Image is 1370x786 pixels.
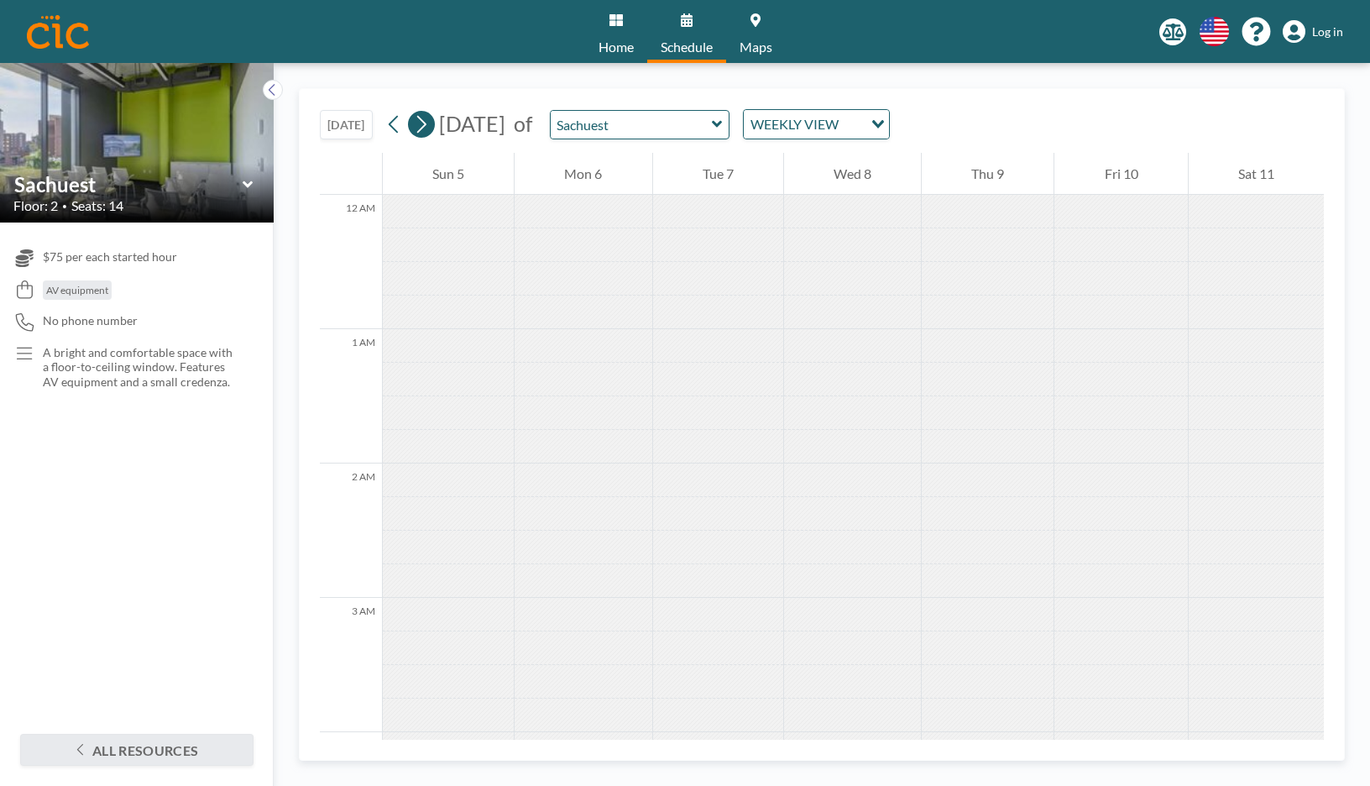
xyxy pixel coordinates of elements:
span: $75 per each started hour [43,249,177,265]
span: Floor: 2 [13,197,58,214]
span: AV equipment [46,284,108,296]
span: [DATE] [439,111,505,136]
span: WEEKLY VIEW [747,113,842,135]
div: Wed 8 [784,153,921,195]
span: • [62,201,67,212]
div: 2 AM [320,464,382,598]
input: Search for option [844,113,861,135]
span: Log in [1312,24,1343,39]
input: Sachuest [551,111,712,139]
div: Search for option [744,110,889,139]
div: 1 AM [320,329,382,464]
div: Tue 7 [653,153,783,195]
div: Sun 5 [383,153,514,195]
div: 12 AM [320,195,382,329]
div: Thu 9 [922,153,1054,195]
input: Sachuest [14,172,243,196]
span: Seats: 14 [71,197,123,214]
button: [DATE] [320,110,373,139]
img: organization-logo [27,15,89,49]
p: A bright and comfortable space with a floor-to-ceiling window. Features AV equipment and a small ... [43,345,240,390]
span: Schedule [661,40,713,54]
div: 3 AM [320,598,382,732]
span: No phone number [43,313,138,328]
div: Mon 6 [515,153,651,195]
span: of [514,111,532,137]
span: Maps [740,40,772,54]
a: Log in [1283,20,1343,44]
span: Home [599,40,634,54]
div: Fri 10 [1054,153,1187,195]
div: Sat 11 [1189,153,1324,195]
button: All resources [20,734,254,766]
